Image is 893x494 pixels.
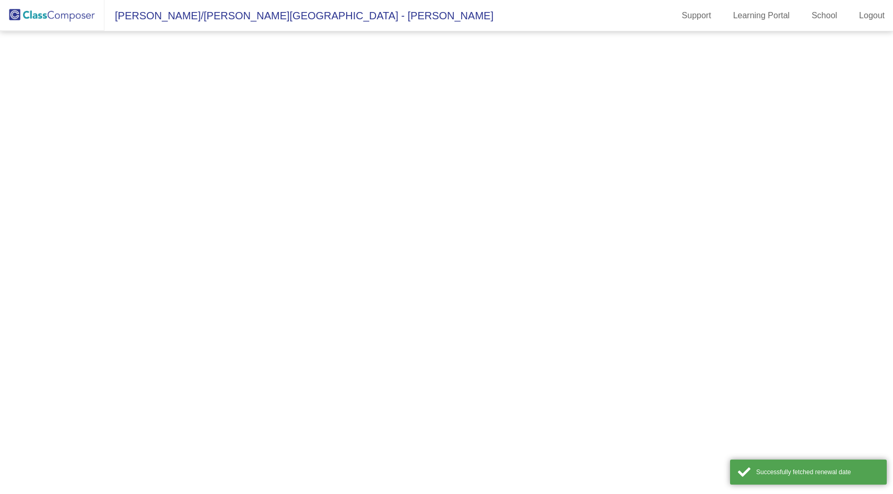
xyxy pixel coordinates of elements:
[674,7,720,24] a: Support
[803,7,845,24] a: School
[725,7,798,24] a: Learning Portal
[104,7,494,24] span: [PERSON_NAME]/[PERSON_NAME][GEOGRAPHIC_DATA] - [PERSON_NAME]
[756,467,879,477] div: Successfully fetched renewal date
[851,7,893,24] a: Logout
